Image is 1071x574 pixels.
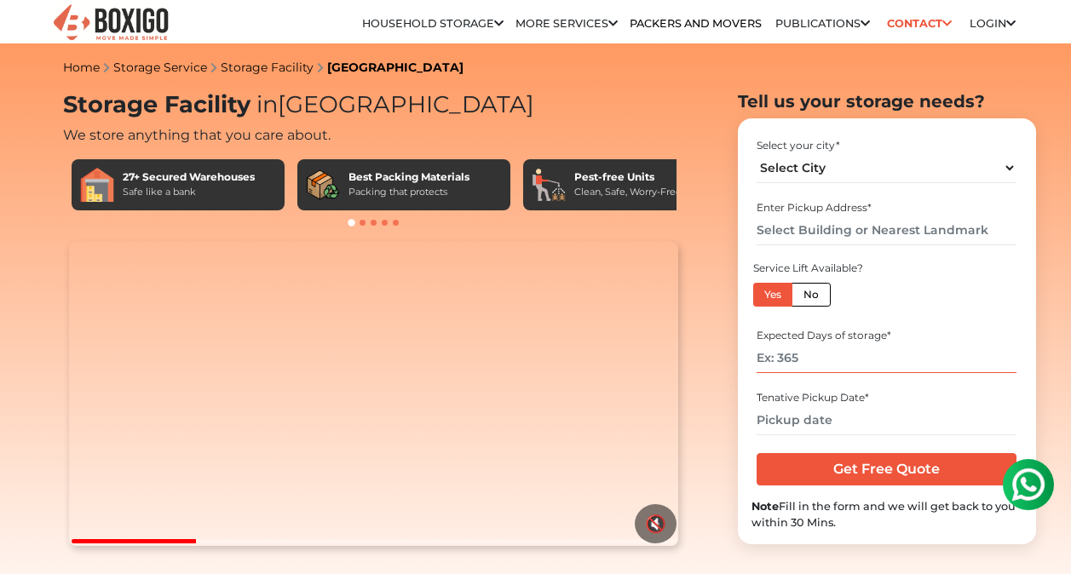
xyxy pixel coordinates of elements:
div: Fill in the form and we will get back to you within 30 Mins. [751,498,1022,531]
input: Pickup date [757,405,1016,435]
div: Service Lift Available? [753,261,871,276]
img: 27+ Secured Warehouses [80,168,114,202]
a: Storage Service [113,60,207,75]
label: No [792,283,831,307]
span: [GEOGRAPHIC_DATA] [250,90,534,118]
a: Storage Facility [221,60,314,75]
div: Clean, Safe, Worry-Free [574,185,682,199]
img: Best Packing Materials [306,168,340,202]
img: Boxigo [51,3,170,44]
div: Enter Pickup Address [757,200,1016,215]
label: Yes [753,283,792,307]
h1: Storage Facility [63,91,685,119]
input: Ex: 365 [757,343,1016,373]
span: in [256,90,278,118]
a: Publications [775,17,870,30]
video: Your browser does not support the video tag. [69,242,678,547]
a: Login [970,17,1016,30]
input: Select Building or Nearest Landmark [757,215,1016,245]
span: We store anything that you care about. [63,127,331,143]
img: Pest-free Units [532,168,566,202]
div: Tenative Pickup Date [757,390,1016,405]
button: 🔇 [635,504,677,543]
a: Home [63,60,100,75]
div: Expected Days of storage [757,328,1016,343]
a: Packers and Movers [630,17,762,30]
a: More services [515,17,618,30]
div: Pest-free Units [574,169,682,185]
a: [GEOGRAPHIC_DATA] [327,60,464,75]
a: Household Storage [362,17,504,30]
h2: Tell us your storage needs? [738,91,1036,112]
div: Packing that protects [348,185,469,199]
b: Note [751,500,779,513]
input: Get Free Quote [757,453,1016,485]
div: 27+ Secured Warehouses [123,169,255,185]
div: Select your city [757,138,1016,153]
img: whatsapp-icon.svg [17,17,51,51]
a: Contact [882,10,958,37]
div: Best Packing Materials [348,169,469,185]
div: Safe like a bank [123,185,255,199]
